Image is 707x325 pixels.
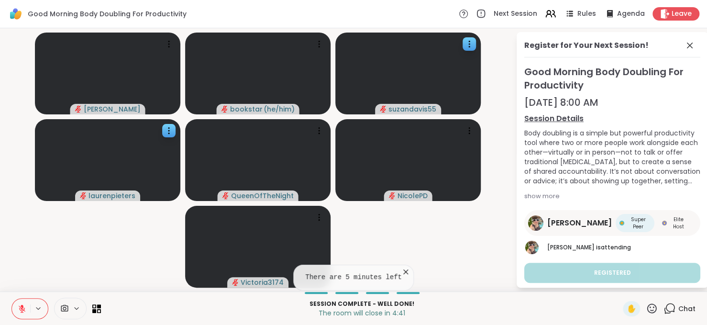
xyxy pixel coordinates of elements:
[380,106,387,112] span: audio-muted
[524,40,649,51] div: Register for Your Next Session!
[494,9,537,19] span: Next Session
[80,192,87,199] span: audio-muted
[619,221,624,225] img: Super Peer
[232,279,239,286] span: audio-muted
[524,113,700,124] a: Session Details
[75,106,82,112] span: audio-muted
[222,192,229,199] span: audio-muted
[524,65,700,92] span: Good Morning Body Doubling For Productivity
[547,217,612,229] span: [PERSON_NAME]
[28,9,187,19] span: Good Morning Body Doubling For Productivity
[617,9,645,19] span: Agenda
[305,273,402,282] pre: There are 5 minutes left
[221,106,228,112] span: audio-muted
[230,104,263,114] span: bookstar
[524,210,700,236] a: Adrienne_QueenOfTheDawn[PERSON_NAME]Super PeerSuper PeerElite HostElite Host
[594,269,631,277] span: Registered
[524,191,700,201] div: show more
[524,96,700,109] div: [DATE] 8:00 AM
[662,221,667,225] img: Elite Host
[525,241,539,254] img: Adrienne_QueenOfTheDawn
[547,243,595,251] span: [PERSON_NAME]
[84,104,141,114] span: [PERSON_NAME]
[678,304,696,314] span: Chat
[107,300,617,308] p: Session Complete - well done!
[669,216,689,230] span: Elite Host
[388,104,436,114] span: suzandavis55
[389,192,396,199] span: audio-muted
[528,215,543,231] img: Adrienne_QueenOfTheDawn
[88,191,135,201] span: laurenpieters
[398,191,428,201] span: NicolePD
[8,6,24,22] img: ShareWell Logomark
[241,278,284,287] span: Victoria3174
[524,128,700,186] div: Body doubling is a simple but powerful productivity tool where two or more people work alongside ...
[231,191,294,201] span: QueenOfTheNight
[264,104,295,114] span: ( he/him )
[672,9,692,19] span: Leave
[524,263,700,283] button: Registered
[577,9,596,19] span: Rules
[627,303,636,314] span: ✋
[107,308,617,318] p: The room will close in 4:41
[547,243,700,252] p: is attending
[626,216,651,230] span: Super Peer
